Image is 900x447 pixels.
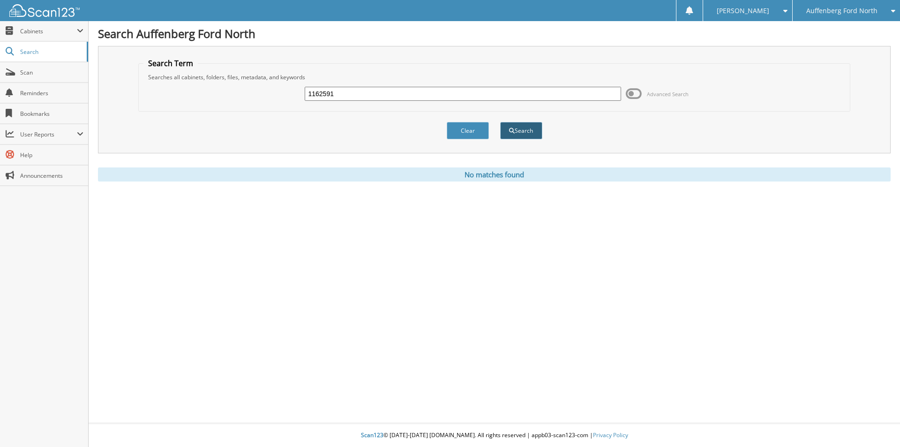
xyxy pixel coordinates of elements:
span: Auffenberg Ford North [806,8,877,14]
span: Help [20,151,83,159]
div: © [DATE]-[DATE] [DOMAIN_NAME]. All rights reserved | appb03-scan123-com | [89,424,900,447]
h1: Search Auffenberg Ford North [98,26,891,41]
span: User Reports [20,130,77,138]
span: [PERSON_NAME] [717,8,769,14]
a: Privacy Policy [593,431,628,439]
button: Clear [447,122,489,139]
span: Cabinets [20,27,77,35]
span: Reminders [20,89,83,97]
legend: Search Term [143,58,198,68]
span: Announcements [20,172,83,180]
button: Search [500,122,542,139]
div: No matches found [98,167,891,182]
span: Bookmarks [20,110,83,118]
img: scan123-logo-white.svg [9,4,80,17]
span: Scan123 [361,431,383,439]
div: Searches all cabinets, folders, files, metadata, and keywords [143,73,846,81]
span: Advanced Search [647,91,689,98]
span: Scan [20,68,83,76]
span: Search [20,48,82,56]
